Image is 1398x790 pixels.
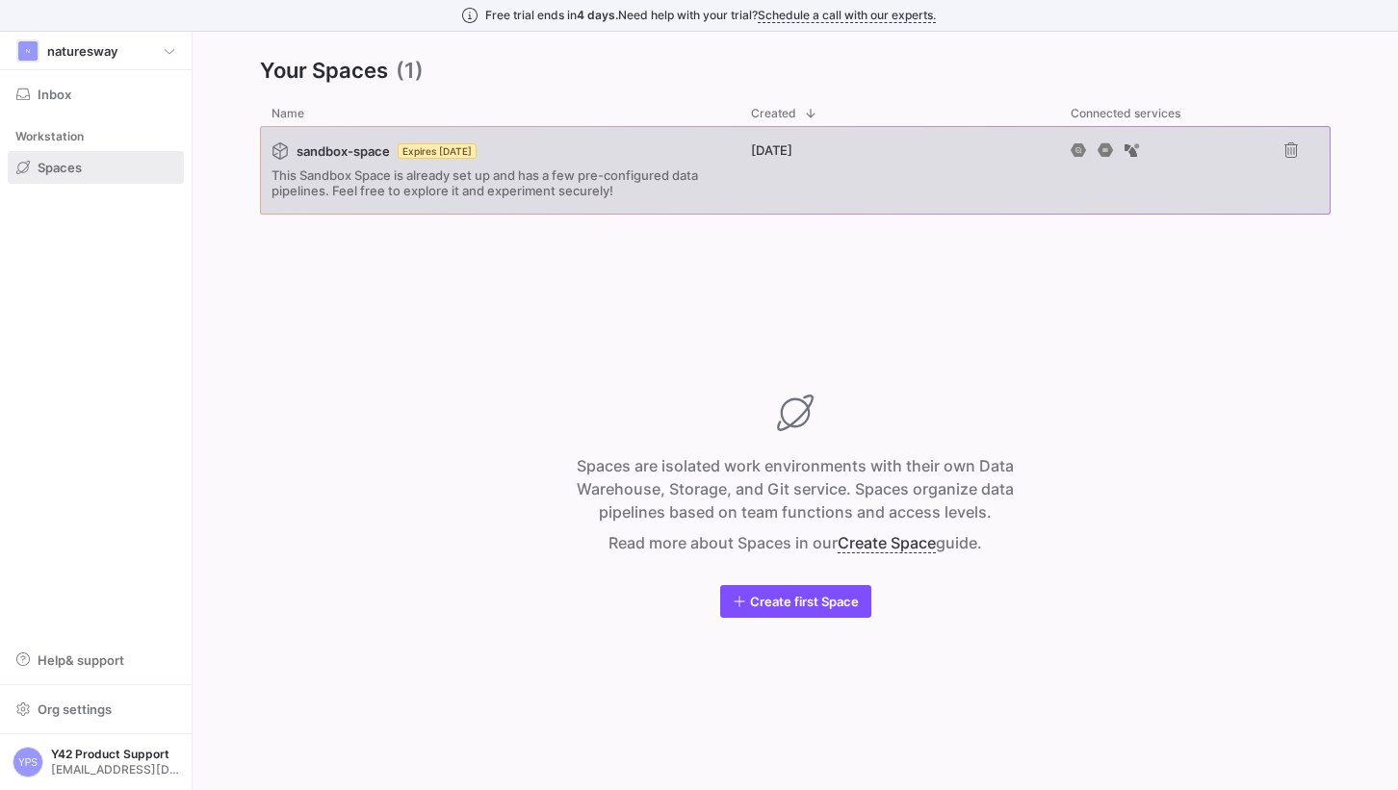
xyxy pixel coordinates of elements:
span: Created [751,107,796,120]
span: [EMAIL_ADDRESS][DOMAIN_NAME] [51,763,179,777]
span: Inbox [38,87,71,102]
span: Help & support [38,652,124,668]
span: Spaces [38,160,82,175]
a: Org settings [8,703,184,719]
span: This Sandbox Space is already set up and has a few pre-configured data pipelines. Feel free to ex... [272,167,728,198]
span: [DATE] [751,142,792,158]
button: YPSY42 Product Support[EMAIL_ADDRESS][DOMAIN_NAME] [8,742,184,782]
span: Expires [DATE] [398,143,477,159]
span: Name [272,107,304,120]
span: (1) [396,55,424,87]
p: Spaces are isolated work environments with their own Data Warehouse, Storage, and Git service. Sp... [555,454,1036,523]
span: Create first Space [750,594,859,609]
button: Inbox [8,78,184,111]
span: 4 days. [577,9,618,22]
div: Workstation [8,122,184,151]
div: Press SPACE to select this row. [260,126,1331,222]
span: Connected services [1071,107,1180,120]
a: Schedule a call with our experts. [758,8,936,23]
button: Help& support [8,644,184,676]
span: naturesway [47,43,117,59]
a: Spaces [8,151,184,184]
span: Free trial ends in Need help with your trial? [485,9,936,22]
button: Create first Space [720,585,871,618]
p: Read more about Spaces in our guide. [555,531,1036,554]
span: sandbox-space [297,143,390,159]
a: Create Space [838,533,936,553]
div: YPS [13,747,43,777]
div: N [18,41,38,61]
span: Org settings [38,701,112,717]
span: Y42 Product Support [51,748,179,761]
span: Your Spaces [260,55,388,87]
button: Org settings [8,693,184,726]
